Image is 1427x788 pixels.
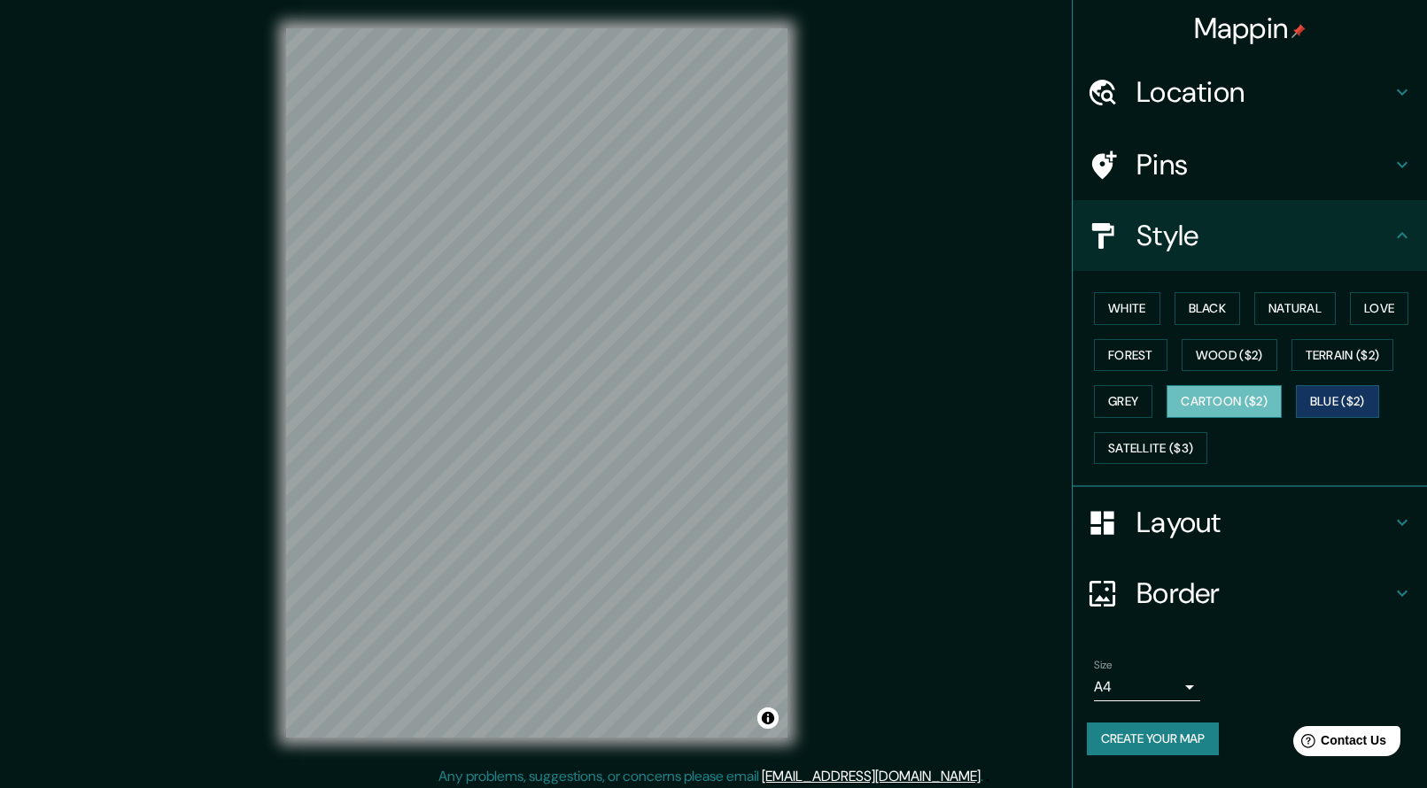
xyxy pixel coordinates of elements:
button: Create your map [1087,722,1219,755]
h4: Border [1136,576,1392,611]
button: Natural [1254,292,1336,325]
h4: Layout [1136,505,1392,540]
div: Pins [1073,129,1427,200]
button: Cartoon ($2) [1167,385,1282,418]
img: pin-icon.png [1291,24,1306,38]
h4: Mappin [1194,11,1307,46]
div: Layout [1073,487,1427,558]
button: Grey [1094,385,1152,418]
button: Forest [1094,339,1167,372]
h4: Pins [1136,147,1392,182]
h4: Style [1136,218,1392,253]
button: White [1094,292,1160,325]
p: Any problems, suggestions, or concerns please email . [438,766,983,787]
h4: Location [1136,74,1392,110]
button: Satellite ($3) [1094,432,1207,465]
div: . [986,766,989,787]
label: Size [1094,658,1113,673]
div: Border [1073,558,1427,629]
div: Location [1073,57,1427,127]
button: Blue ($2) [1296,385,1379,418]
div: A4 [1094,673,1200,701]
button: Love [1350,292,1408,325]
a: [EMAIL_ADDRESS][DOMAIN_NAME] [762,767,981,785]
div: Style [1073,200,1427,271]
button: Wood ($2) [1182,339,1277,372]
canvas: Map [286,28,787,738]
iframe: Help widget launcher [1269,719,1408,769]
div: . [983,766,986,787]
button: Terrain ($2) [1291,339,1394,372]
button: Toggle attribution [757,707,779,729]
button: Black [1175,292,1241,325]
